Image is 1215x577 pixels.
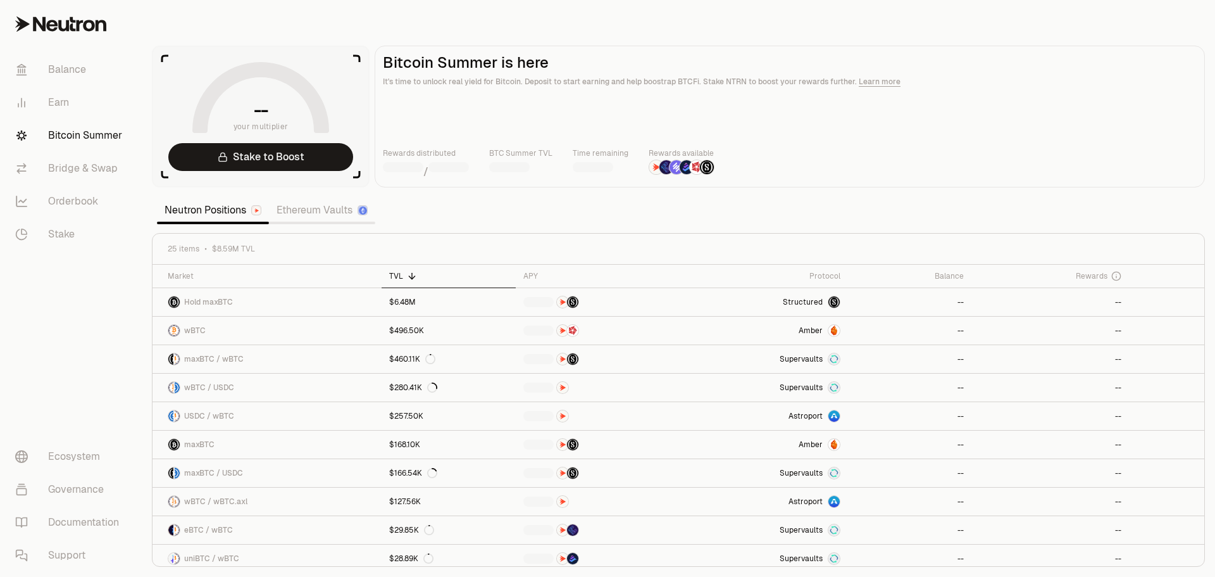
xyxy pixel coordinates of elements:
span: maxBTC / USDC [184,468,243,478]
a: SupervaultsSupervaults [687,345,848,373]
a: USDC LogowBTC LogoUSDC / wBTC [153,402,382,430]
span: wBTC / wBTC.axl [184,497,247,507]
a: -- [971,459,1130,487]
a: Orderbook [5,185,137,218]
img: Mars Fragments [690,160,704,174]
img: maxBTC Logo [168,296,180,308]
div: Protocol [695,271,840,281]
button: NTRNStructured Points [523,296,680,308]
a: Astroport [687,402,848,430]
a: -- [971,545,1130,573]
a: eBTC LogowBTC LogoeBTC / wBTC [153,516,382,544]
img: wBTC Logo [175,524,180,536]
a: $460.11K [382,345,516,373]
span: 25 items [168,244,199,254]
span: eBTC / wBTC [184,525,233,535]
a: NTRNBedrock Diamonds [516,545,687,573]
div: APY [523,271,680,281]
a: $166.54K [382,459,516,487]
span: Rewards [1076,271,1107,281]
a: maxBTC LogomaxBTC [153,431,382,459]
img: NTRN [557,296,568,308]
p: Time remaining [573,147,628,160]
a: NTRNStructured Points [516,431,687,459]
span: Amber [799,326,823,336]
span: wBTC / USDC [184,383,234,393]
a: wBTC LogowBTC.axl LogowBTC / wBTC.axl [153,488,382,516]
a: -- [971,431,1130,459]
img: Ethereum Logo [359,206,367,215]
img: wBTC Logo [175,410,180,422]
div: $127.56K [389,497,421,507]
img: Structured Points [567,296,578,308]
img: Structured Points [567,467,578,479]
img: NTRN [557,553,568,564]
img: NTRN [649,160,663,174]
img: NTRN [557,410,568,422]
img: Supervaults [828,553,840,564]
span: Astroport [788,497,823,507]
a: -- [848,516,971,544]
a: -- [971,317,1130,345]
button: NTRNStructured Points [523,438,680,451]
a: NTRNStructured Points [516,288,687,316]
span: your multiplier [234,120,289,133]
a: -- [971,288,1130,316]
button: NTRN [523,495,680,508]
a: StructuredmaxBTC [687,288,848,316]
button: NTRNStructured Points [523,353,680,365]
a: Documentation [5,506,137,539]
div: $29.85K [389,525,434,535]
img: Supervaults [828,524,840,536]
img: Bedrock Diamonds [567,553,578,564]
a: uniBTC LogowBTC LogouniBTC / wBTC [153,545,382,573]
a: -- [971,402,1130,430]
p: BTC Summer TVL [489,147,552,160]
a: $28.89K [382,545,516,573]
a: AmberAmber [687,317,848,345]
a: Ethereum Vaults [269,198,375,223]
a: SupervaultsSupervaults [687,374,848,402]
button: NTRN [523,410,680,422]
a: -- [971,516,1130,544]
a: -- [848,431,971,459]
a: Support [5,539,137,572]
img: EtherFi Points [567,524,578,536]
a: Learn more [859,77,900,87]
img: Amber [828,439,840,450]
img: NTRN [557,524,568,536]
img: Supervaults [828,353,840,365]
img: uniBTC Logo [168,553,173,564]
img: NTRN [557,439,568,450]
span: Supervaults [780,468,823,478]
img: Mars Fragments [567,325,578,336]
div: Balance [856,271,964,281]
a: -- [848,488,971,516]
a: -- [971,345,1130,373]
div: $496.50K [389,326,424,336]
img: USDC Logo [175,382,180,393]
img: wBTC Logo [175,353,180,365]
a: -- [848,345,971,373]
a: Earn [5,86,137,119]
a: NTRNStructured Points [516,459,687,487]
a: NTRN [516,374,687,402]
button: NTRNBedrock Diamonds [523,552,680,565]
img: wBTC Logo [168,382,173,393]
img: NTRN [557,467,568,479]
span: USDC / wBTC [184,411,234,421]
a: Ecosystem [5,440,137,473]
span: $8.59M TVL [212,244,255,254]
span: maxBTC [184,440,215,450]
img: maxBTC Logo [168,439,180,450]
span: Supervaults [780,525,823,535]
img: wBTC Logo [175,553,180,564]
a: Astroport [687,488,848,516]
div: / [383,160,469,179]
a: -- [848,459,971,487]
img: Bedrock Diamonds [680,160,694,174]
div: $460.11K [389,354,435,364]
a: -- [971,374,1130,402]
span: Hold maxBTC [184,297,233,307]
button: NTRNEtherFi Points [523,524,680,536]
